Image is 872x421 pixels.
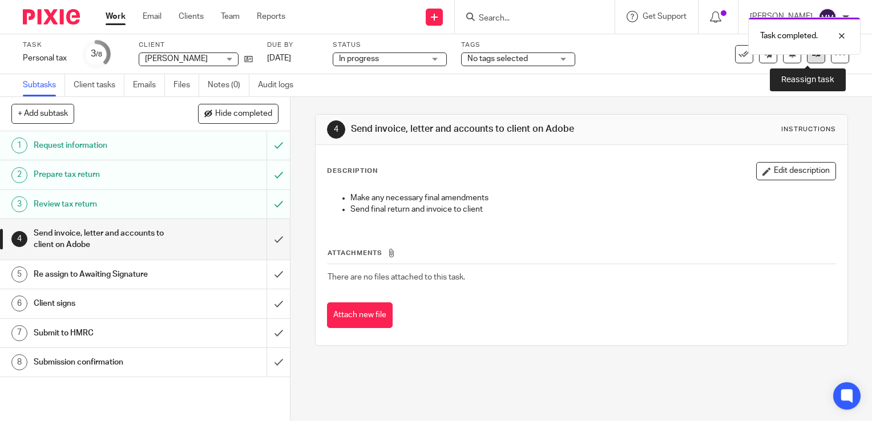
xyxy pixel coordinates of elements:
a: Work [106,11,126,22]
a: Notes (0) [208,74,249,96]
a: Team [221,11,240,22]
div: 6 [11,295,27,311]
h1: Prepare tax return [34,166,181,183]
small: /8 [96,51,102,58]
h1: Client signs [34,295,181,312]
label: Task [23,41,68,50]
h1: Submission confirmation [34,354,181,371]
span: [DATE] [267,54,291,62]
a: Clients [179,11,204,22]
div: 7 [11,325,27,341]
div: 8 [11,354,27,370]
div: 1 [11,137,27,153]
a: Email [143,11,162,22]
img: Pixie [23,9,80,25]
h1: Send invoice, letter and accounts to client on Adobe [34,225,181,254]
a: Client tasks [74,74,124,96]
span: No tags selected [467,55,528,63]
a: Audit logs [258,74,302,96]
h1: Submit to HMRC [34,325,181,342]
button: Hide completed [198,104,278,123]
span: In progress [339,55,379,63]
span: Hide completed [215,110,272,119]
h1: Request information [34,137,181,154]
p: Task completed. [760,30,818,42]
p: Make any necessary final amendments [350,192,835,204]
img: svg%3E [818,8,837,26]
button: Attach new file [327,302,393,328]
h1: Review tax return [34,196,181,213]
div: 4 [327,120,345,139]
label: Due by [267,41,318,50]
div: Personal tax [23,52,68,64]
button: Edit description [756,162,836,180]
div: 3 [11,196,27,212]
p: Description [327,167,378,176]
div: Instructions [781,125,836,134]
a: Files [173,74,199,96]
label: Client [139,41,253,50]
span: Attachments [328,250,382,256]
button: + Add subtask [11,104,74,123]
a: Emails [133,74,165,96]
h1: Re assign to Awaiting Signature [34,266,181,283]
label: Status [333,41,447,50]
a: Reports [257,11,285,22]
p: Send final return and invoice to client [350,204,835,215]
span: [PERSON_NAME] [145,55,208,63]
a: Subtasks [23,74,65,96]
span: There are no files attached to this task. [328,273,465,281]
div: 2 [11,167,27,183]
h1: Send invoice, letter and accounts to client on Adobe [351,123,605,135]
div: 5 [11,266,27,282]
div: 3 [91,47,102,60]
div: 4 [11,231,27,247]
